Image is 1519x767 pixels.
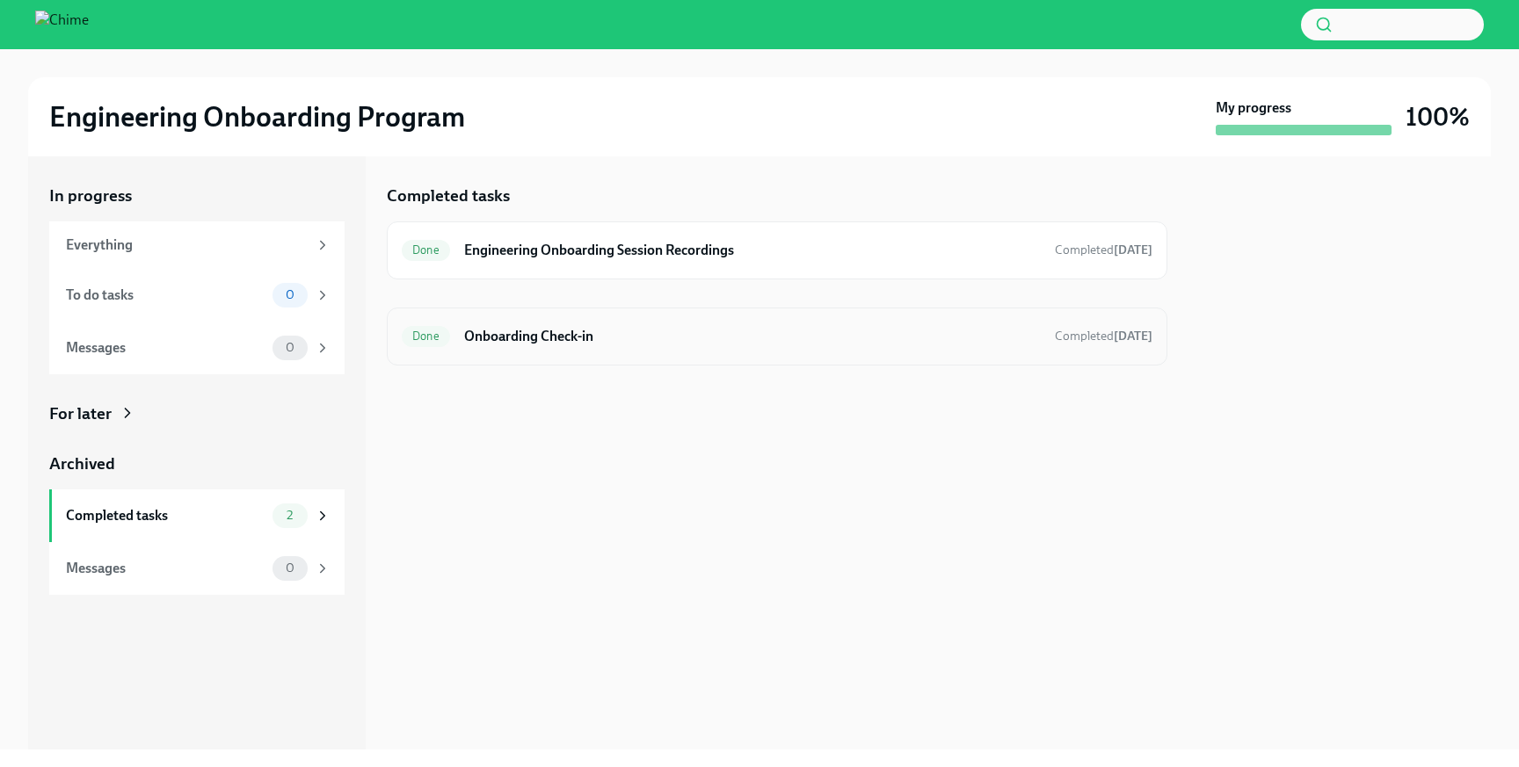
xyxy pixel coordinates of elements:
[1055,328,1152,344] span: September 10th, 2025 21:33
[402,236,1152,264] a: DoneEngineering Onboarding Session RecordingsCompleted[DATE]
[49,489,345,542] a: Completed tasks2
[49,99,465,134] h2: Engineering Onboarding Program
[49,452,345,475] a: Archived
[1216,98,1291,118] strong: My progress
[66,559,265,578] div: Messages
[402,322,1152,351] a: DoneOnboarding Check-inCompleted[DATE]
[275,561,305,575] span: 0
[402,329,450,343] span: Done
[49,402,345,425] a: For later
[66,235,308,255] div: Everything
[49,221,345,269] a: Everything
[387,185,510,207] h5: Completed tasks
[1055,242,1152,258] span: September 10th, 2025 18:52
[1406,101,1470,133] h3: 100%
[402,243,450,257] span: Done
[275,341,305,354] span: 0
[464,241,1041,260] h6: Engineering Onboarding Session Recordings
[49,322,345,374] a: Messages0
[49,402,112,425] div: For later
[1055,242,1152,257] span: Completed
[66,338,265,358] div: Messages
[66,506,265,525] div: Completed tasks
[66,286,265,305] div: To do tasks
[275,288,305,301] span: 0
[49,185,345,207] a: In progress
[49,269,345,322] a: To do tasks0
[464,327,1041,346] h6: Onboarding Check-in
[49,542,345,595] a: Messages0
[1114,242,1152,257] strong: [DATE]
[1114,329,1152,344] strong: [DATE]
[276,509,303,522] span: 2
[1055,329,1152,344] span: Completed
[35,11,89,39] img: Chime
